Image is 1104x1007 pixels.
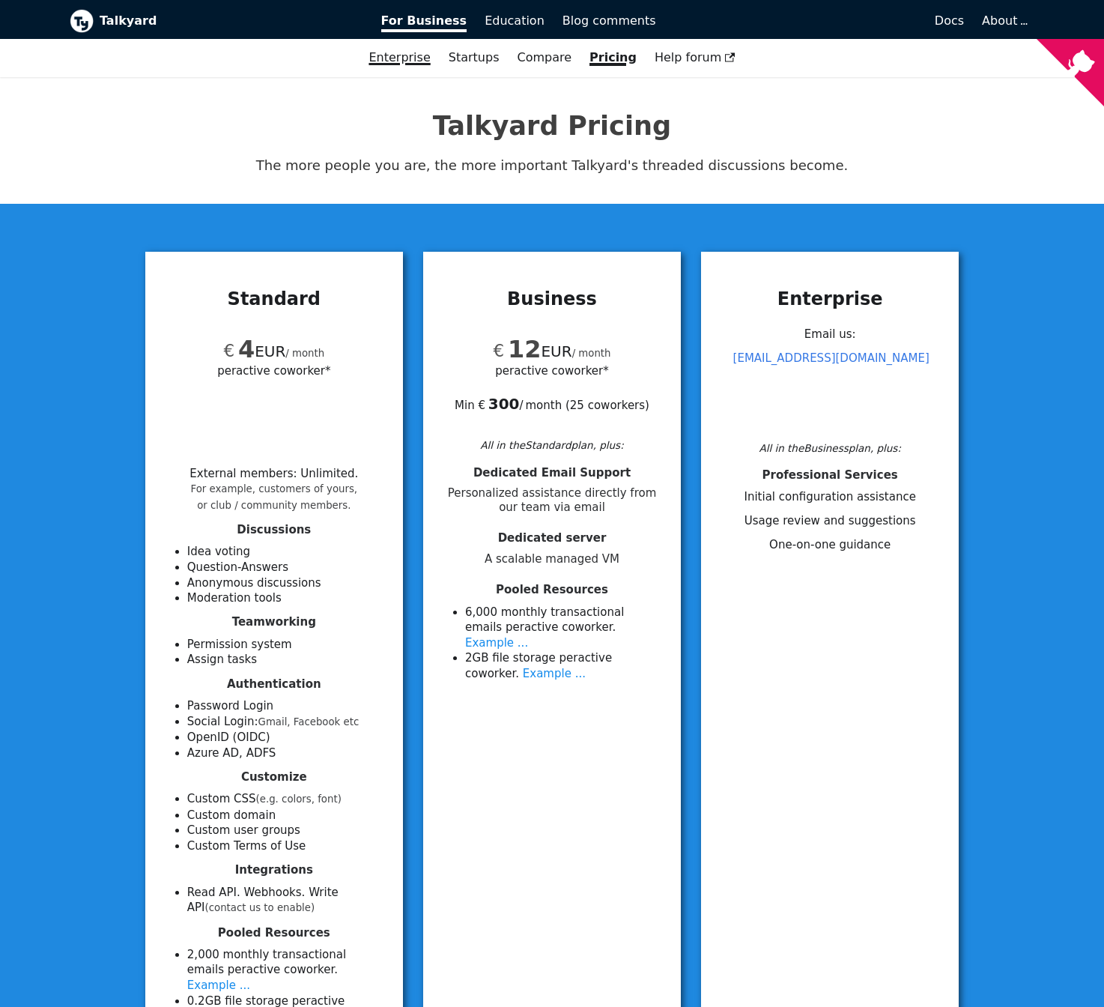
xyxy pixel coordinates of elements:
a: Example ... [465,636,528,650]
span: 4 [238,335,255,363]
a: Blog comments [553,8,665,34]
img: Talkyard logo [70,9,94,33]
li: Custom Terms of Use [187,838,385,854]
span: 12 [508,335,542,363]
span: Dedicated server [498,531,607,545]
span: Education [485,13,545,28]
h3: Business [441,288,663,310]
span: Blog comments [562,13,656,28]
li: Moderation tools [187,590,385,606]
li: Social Login: [187,714,385,731]
a: Compare [517,50,571,64]
li: OpenID (OIDC) [187,730,385,746]
li: One-on-one guidance [719,537,941,553]
li: Azure AD, ADFS [187,746,385,761]
li: Custom user groups [187,823,385,838]
li: Anonymous discussions [187,575,385,591]
li: 6 ,000 monthly transactional emails per active coworker . [465,605,663,651]
span: per active coworker* [495,362,608,379]
span: Dedicated Email Support [473,466,631,480]
a: Example ... [523,667,586,680]
div: All in the Business plan, plus: [719,440,941,456]
a: Talkyard logoTalkyard [70,9,360,33]
small: For example, customers of yours, or club / community members. [191,483,358,511]
span: Personalized assistance directly from our team via email [441,486,663,515]
li: Assign tasks [187,652,385,668]
small: / month [285,348,324,359]
li: Password Login [187,698,385,714]
a: Education [476,8,553,34]
li: 2 ,000 monthly transactional emails per active coworker . [187,947,385,994]
li: Idea voting [187,544,385,560]
span: A scalable managed VM [441,552,663,566]
a: Pricing [580,45,646,70]
small: (e.g. colors, font) [256,793,342,805]
div: Min € / month ( 25 coworkers ) [441,379,663,414]
div: All in the Standard plan, plus: [441,437,663,453]
a: For Business [372,8,476,34]
h4: Customize [163,770,385,784]
span: Docs [935,13,964,28]
small: / month [572,348,611,359]
span: EUR [493,342,571,360]
li: Custom domain [187,808,385,823]
li: External members : Unlimited . [189,467,358,512]
small: (contact us to enable) [205,902,315,913]
h4: Pooled Resources [163,926,385,940]
a: Example ... [187,979,250,992]
h4: Pooled Resources [441,583,663,597]
span: For Business [381,13,467,32]
h4: Authentication [163,677,385,692]
h3: Enterprise [719,288,941,310]
a: Startups [440,45,509,70]
h4: Integrations [163,863,385,877]
li: Initial configuration assistance [719,489,941,505]
div: Email us: [719,322,941,436]
li: Usage review and suggestions [719,513,941,529]
li: 2 GB file storage per active coworker . [465,650,663,681]
h3: Standard [163,288,385,310]
li: Permission system [187,637,385,653]
li: Question-Answers [187,560,385,575]
b: 300 [488,395,520,413]
li: Read API. Webhooks. Write API [187,885,385,916]
h1: Talkyard Pricing [70,109,1034,142]
a: [EMAIL_ADDRESS][DOMAIN_NAME] [733,351,929,365]
p: The more people you are, the more important Talkyard's threaded discussions become. [70,154,1034,177]
small: Gmail, Facebook etc [258,716,360,728]
h4: Discussions [163,523,385,537]
a: Enterprise [360,45,439,70]
span: per active coworker* [217,362,330,379]
span: € [223,341,234,360]
h4: Professional Services [719,468,941,483]
b: Talkyard [100,11,360,31]
li: Custom CSS [187,791,385,808]
a: Help forum [646,45,744,70]
a: About [982,13,1025,28]
span: € [493,341,504,360]
h4: Teamworking [163,615,385,629]
a: Docs [665,8,974,34]
span: EUR [223,342,285,360]
span: Help forum [655,50,736,64]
